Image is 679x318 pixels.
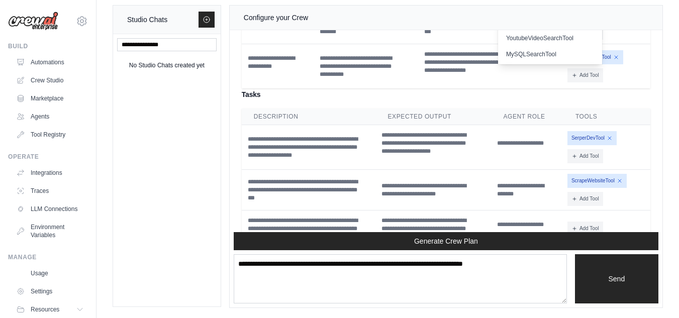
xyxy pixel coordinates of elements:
div: Build [8,42,88,50]
button: Add Tool [567,222,603,236]
th: Expected Output [375,109,491,125]
a: Marketplace [12,90,88,107]
button: Add Tool [567,68,603,82]
button: Add Tool [567,192,603,206]
button: Generate Crew Plan [234,232,658,250]
h4: Tasks [242,88,650,100]
a: Environment Variables [12,219,88,243]
a: Settings [12,283,88,299]
div: Studio Chats [127,14,167,26]
span: ScrapeWebsiteTool [567,174,627,188]
div: Operate [8,153,88,161]
div: Manage [8,253,88,261]
button: Send [575,254,658,303]
a: Tool Registry [12,127,88,143]
img: Logo [8,12,58,31]
div: No Studio Chats created yet [129,59,205,71]
button: YoutubeVideoSearchTool [498,30,602,46]
a: Usage [12,265,88,281]
th: Description [242,109,376,125]
button: MySQLSearchTool [498,46,602,62]
a: Traces [12,183,88,199]
a: Agents [12,109,88,125]
th: Agent Role [491,109,563,125]
button: Add Tool [567,149,603,163]
button: Resources [12,301,88,317]
a: Crew Studio [12,72,88,88]
div: Configure your Crew [244,12,308,24]
span: Resources [31,305,59,313]
textarea: To enrich screen reader interactions, please activate Accessibility in Grammarly extension settings [234,254,567,303]
a: LLM Connections [12,201,88,217]
span: SerperDevTool [567,131,617,145]
th: Tools [563,109,650,125]
a: Automations [12,54,88,70]
a: Integrations [12,165,88,181]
